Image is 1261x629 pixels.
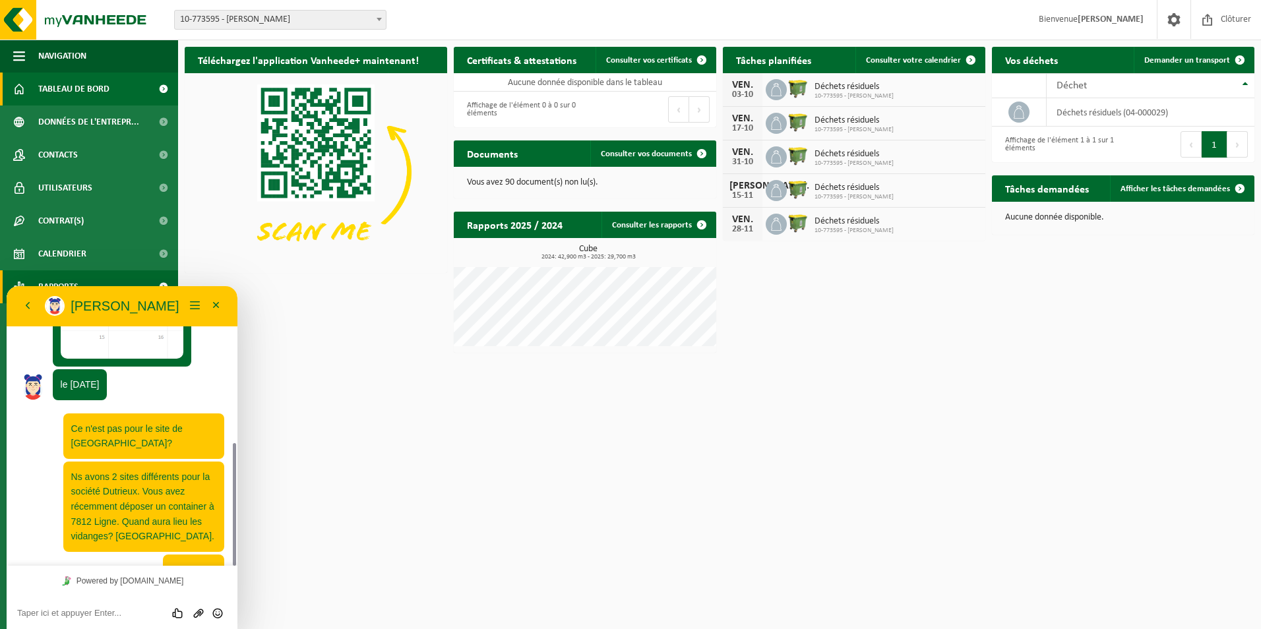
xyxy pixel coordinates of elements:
[1202,131,1227,158] button: 1
[729,90,756,100] div: 03-10
[38,237,86,270] span: Calendrier
[999,130,1117,159] div: Affichage de l'élément 1 à 1 sur 1 éléments
[992,47,1071,73] h2: Vos déchets
[815,227,894,235] span: 10-773595 - [PERSON_NAME]
[668,96,689,123] button: Previous
[729,147,756,158] div: VEN.
[1005,213,1241,222] p: Aucune donnée disponible.
[38,138,78,171] span: Contacts
[460,95,578,124] div: Affichage de l'élément 0 à 0 sur 0 éléments
[467,178,703,187] p: Vous avez 90 document(s) non lu(s).
[866,56,961,65] span: Consulter votre calendrier
[590,140,715,167] a: Consulter vos documents
[729,113,756,124] div: VEN.
[1181,131,1202,158] button: Previous
[815,183,894,193] span: Déchets résiduels
[7,286,237,629] iframe: chat widget
[460,245,716,260] h3: Cube
[855,47,984,73] a: Consulter votre calendrier
[38,270,78,303] span: Rapports
[689,96,710,123] button: Next
[38,204,84,237] span: Contrat(s)
[729,191,756,200] div: 15-11
[601,150,692,158] span: Consulter vos documents
[815,193,894,201] span: 10-773595 - [PERSON_NAME]
[201,320,220,334] button: Insérer émoticône
[787,212,809,234] img: WB-1100-HPE-GN-50
[162,320,183,334] div: Évaluez cette conversation
[460,254,716,260] span: 2024: 42,900 m3 - 2025: 29,700 m3
[787,178,809,200] img: WB-1100-HPE-GN-50
[787,111,809,133] img: WB-1100-HPE-GN-50
[729,214,756,225] div: VEN.
[1057,80,1087,91] span: Déchet
[787,144,809,167] img: WB-1100-HPE-GN-50
[1110,175,1253,202] a: Afficher les tâches demandées
[55,290,65,299] img: Tawky_16x16.svg
[454,140,531,166] h2: Documents
[1078,15,1144,24] strong: [PERSON_NAME]
[454,212,576,237] h2: Rapports 2025 / 2024
[729,225,756,234] div: 28-11
[606,56,692,65] span: Consulter vos certificats
[815,82,894,92] span: Déchets résiduels
[1227,131,1248,158] button: Next
[185,73,447,270] img: Download de VHEPlus App
[1047,98,1254,127] td: déchets résiduels (04-000029)
[601,212,715,238] a: Consulter les rapports
[723,47,824,73] h2: Tâches planifiées
[454,73,716,92] td: Aucune donnée disponible dans le tableau
[175,11,386,29] span: 10-773595 - SRL EMMANUEL DUTRIEUX - HOLLAIN
[185,47,432,73] h2: Téléchargez l'application Vanheede+ maintenant!
[1144,56,1230,65] span: Demander un transport
[815,160,894,167] span: 10-773595 - [PERSON_NAME]
[174,10,386,30] span: 10-773595 - SRL EMMANUEL DUTRIEUX - HOLLAIN
[38,171,92,204] span: Utilisateurs
[454,47,590,73] h2: Certificats & attestations
[50,286,181,303] a: Powered by [DOMAIN_NAME]
[38,40,86,73] span: Navigation
[596,47,715,73] a: Consulter vos certificats
[182,320,201,334] button: Envoyer un fichier
[992,175,1102,201] h2: Tâches demandées
[815,92,894,100] span: 10-773595 - [PERSON_NAME]
[1121,185,1230,193] span: Afficher les tâches demandées
[787,77,809,100] img: WB-1100-HPE-GN-50
[815,115,894,126] span: Déchets résiduels
[1134,47,1253,73] a: Demander un transport
[815,216,894,227] span: Déchets résiduels
[38,105,139,138] span: Données de l'entrepr...
[729,181,756,191] div: [PERSON_NAME].
[729,80,756,90] div: VEN.
[38,73,109,105] span: Tableau de bord
[815,149,894,160] span: Déchets résiduels
[729,124,756,133] div: 17-10
[815,126,894,134] span: 10-773595 - [PERSON_NAME]
[162,320,220,334] div: Group of buttons
[729,158,756,167] div: 31-10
